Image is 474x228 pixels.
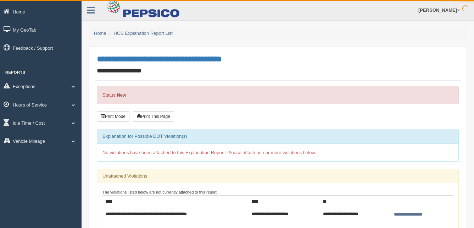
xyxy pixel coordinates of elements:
small: The violations listed below are not currently attached to this report: [102,190,218,194]
div: Unattached Violations [97,169,458,183]
div: Status: [97,86,459,104]
strong: New [117,92,126,98]
button: Print Mode [97,111,129,122]
button: Print This Page [133,111,174,122]
span: No violations have been attached to this Explanation Report. Please attach one or more violations... [102,150,316,155]
a: Home [94,31,106,36]
div: Explanation for Possible DOT Violation(s) [97,129,458,143]
a: HOS Explanation Report List [114,31,173,36]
